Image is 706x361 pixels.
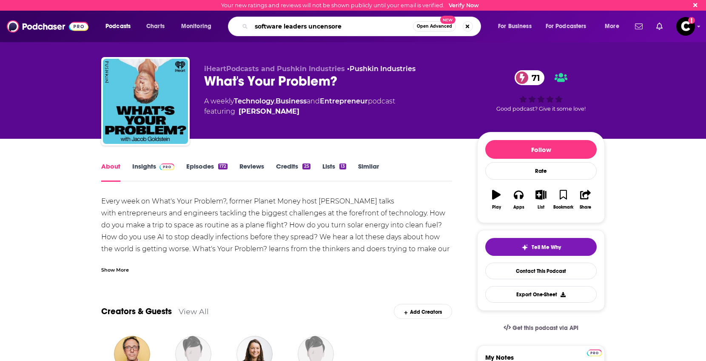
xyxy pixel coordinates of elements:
[515,70,544,85] a: 71
[146,20,165,32] span: Charts
[440,16,455,24] span: New
[496,106,586,112] span: Good podcast? Give it some love!
[204,65,345,73] span: iHeartPodcasts and Pushkin Industries
[513,205,524,210] div: Apps
[485,286,597,303] button: Export One-Sheet
[239,162,264,182] a: Reviews
[236,17,489,36] div: Search podcasts, credits, & more...
[159,163,174,170] img: Podchaser Pro
[523,70,544,85] span: 71
[350,65,416,73] a: Pushkin Industries
[181,20,211,32] span: Monitoring
[605,20,619,32] span: More
[485,184,507,215] button: Play
[546,20,586,32] span: For Podcasters
[676,17,695,36] span: Logged in as WE_Codeword
[101,306,172,317] a: Creators & Guests
[105,20,131,32] span: Podcasts
[100,20,142,33] button: open menu
[449,2,479,9] a: Verify Now
[276,162,310,182] a: Credits25
[553,205,573,210] div: Bookmark
[653,19,666,34] a: Show notifications dropdown
[339,163,346,169] div: 13
[676,17,695,36] button: Show profile menu
[540,20,599,33] button: open menu
[417,24,452,29] span: Open Advanced
[221,2,479,9] div: Your new ratings and reviews will not be shown publicly until your email is verified.
[358,162,379,182] a: Similar
[498,20,532,32] span: For Business
[218,163,228,169] div: 172
[492,205,501,210] div: Play
[274,97,276,105] span: ,
[587,348,602,356] a: Pro website
[485,162,597,180] div: Rate
[688,17,695,24] svg: Email not verified
[394,304,452,319] div: Add Creators
[507,184,529,215] button: Apps
[322,162,346,182] a: Lists13
[204,96,395,117] div: A weekly podcast
[413,21,456,32] button: Open AdvancedNew
[538,205,544,210] div: List
[587,350,602,356] img: Podchaser Pro
[530,184,552,215] button: List
[492,20,542,33] button: open menu
[580,205,591,210] div: Share
[251,20,413,33] input: Search podcasts, credits, & more...
[521,244,528,251] img: tell me why sparkle
[497,318,585,338] a: Get this podcast via API
[141,20,170,33] a: Charts
[320,97,368,105] a: Entrepreneur
[485,263,597,279] a: Contact This Podcast
[204,106,395,117] span: featuring
[347,65,416,73] span: •
[307,97,320,105] span: and
[676,17,695,36] img: User Profile
[239,106,299,117] a: Jacob Goldstein
[302,163,310,169] div: 25
[477,65,605,117] div: 71Good podcast? Give it some love!
[132,162,174,182] a: InsightsPodchaser Pro
[179,307,209,316] a: View All
[485,238,597,256] button: tell me why sparkleTell Me Why
[512,324,578,332] span: Get this podcast via API
[532,244,561,251] span: Tell Me Why
[103,59,188,144] img: What's Your Problem?
[234,97,274,105] a: Technology
[485,140,597,159] button: Follow
[175,20,222,33] button: open menu
[552,184,574,215] button: Bookmark
[276,97,307,105] a: Business
[632,19,646,34] a: Show notifications dropdown
[101,162,120,182] a: About
[186,162,228,182] a: Episodes172
[575,184,597,215] button: Share
[599,20,630,33] button: open menu
[7,18,88,34] img: Podchaser - Follow, Share and Rate Podcasts
[101,195,452,291] div: Every week on What's Your Problem?, former Planet Money host [PERSON_NAME] talks with entrepreneu...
